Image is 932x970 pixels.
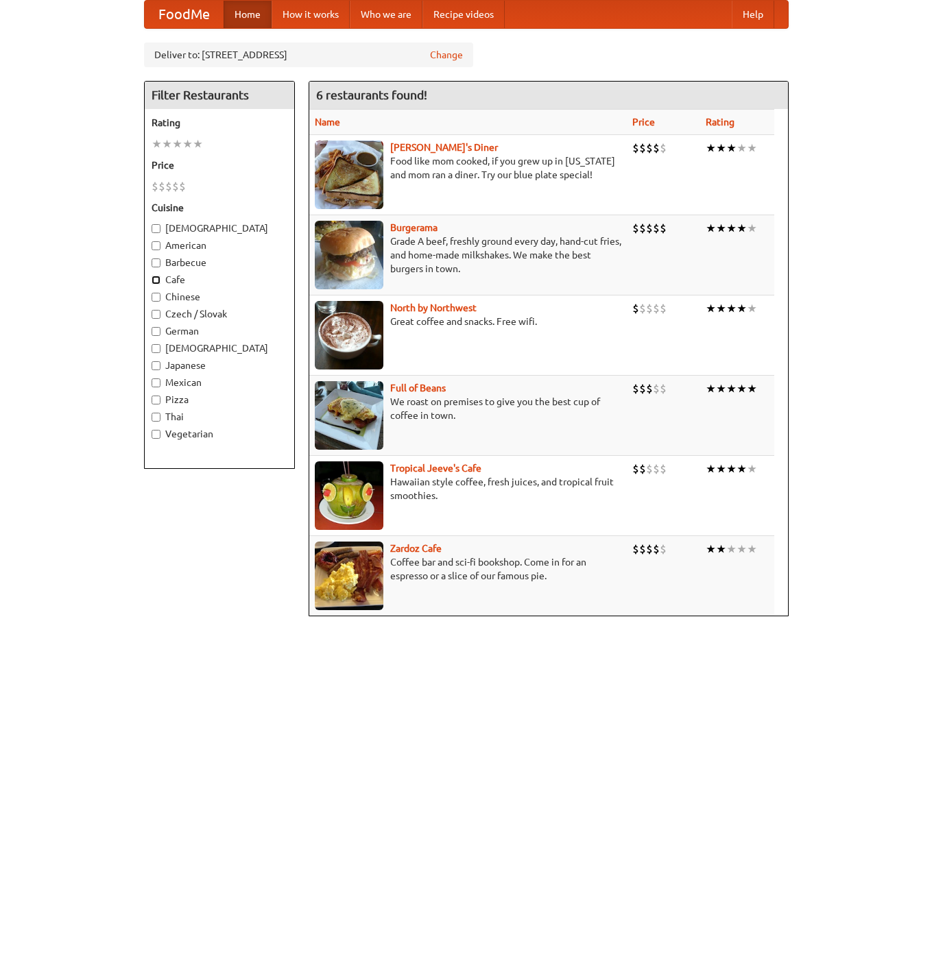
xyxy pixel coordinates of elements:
[224,1,272,28] a: Home
[726,141,737,156] li: ★
[315,475,621,502] p: Hawaiian style coffee, fresh juices, and tropical fruit smoothies.
[152,376,287,389] label: Mexican
[653,381,660,396] li: $
[152,276,160,284] input: Cafe
[632,461,639,476] li: $
[315,381,383,450] img: beans.jpg
[639,221,646,236] li: $
[315,315,621,328] p: Great coffee and snacks. Free wifi.
[660,461,667,476] li: $
[726,221,737,236] li: ★
[165,179,172,194] li: $
[152,396,160,404] input: Pizza
[632,117,655,128] a: Price
[152,239,287,252] label: American
[152,427,287,441] label: Vegetarian
[660,301,667,316] li: $
[737,221,747,236] li: ★
[272,1,350,28] a: How it works
[639,141,646,156] li: $
[152,256,287,269] label: Barbecue
[632,221,639,236] li: $
[747,141,757,156] li: ★
[315,301,383,369] img: north.jpg
[152,179,158,194] li: $
[660,381,667,396] li: $
[747,461,757,476] li: ★
[315,395,621,422] p: We roast on premises to give you the best cup of coffee in town.
[653,542,660,557] li: $
[152,359,287,372] label: Japanese
[152,293,160,302] input: Chinese
[152,393,287,407] label: Pizza
[316,88,427,101] ng-pluralize: 6 restaurants found!
[737,381,747,396] li: ★
[639,461,646,476] li: $
[152,310,160,319] input: Czech / Slovak
[660,542,667,557] li: $
[315,154,621,182] p: Food like mom cooked, if you grew up in [US_STATE] and mom ran a diner. Try our blue plate special!
[706,301,716,316] li: ★
[706,117,734,128] a: Rating
[152,241,160,250] input: American
[179,179,186,194] li: $
[716,141,726,156] li: ★
[182,136,193,151] li: ★
[315,141,383,209] img: sallys.jpg
[716,381,726,396] li: ★
[732,1,774,28] a: Help
[152,430,160,439] input: Vegetarian
[162,136,172,151] li: ★
[152,221,287,235] label: [DEMOGRAPHIC_DATA]
[716,461,726,476] li: ★
[152,290,287,304] label: Chinese
[737,141,747,156] li: ★
[646,381,653,396] li: $
[390,543,442,554] a: Zardoz Cafe
[653,301,660,316] li: $
[152,378,160,387] input: Mexican
[390,463,481,474] a: Tropical Jeeve's Cafe
[639,301,646,316] li: $
[152,273,287,287] label: Cafe
[152,307,287,321] label: Czech / Slovak
[646,301,653,316] li: $
[716,301,726,316] li: ★
[706,381,716,396] li: ★
[632,381,639,396] li: $
[660,141,667,156] li: $
[158,179,165,194] li: $
[390,302,477,313] a: North by Northwest
[716,542,726,557] li: ★
[706,221,716,236] li: ★
[653,141,660,156] li: $
[144,43,473,67] div: Deliver to: [STREET_ADDRESS]
[315,555,621,583] p: Coffee bar and sci-fi bookshop. Come in for an espresso or a slice of our famous pie.
[706,461,716,476] li: ★
[390,222,438,233] b: Burgerama
[747,221,757,236] li: ★
[726,381,737,396] li: ★
[315,234,621,276] p: Grade A beef, freshly ground every day, hand-cut fries, and home-made milkshakes. We make the bes...
[390,142,498,153] a: [PERSON_NAME]'s Diner
[152,413,160,422] input: Thai
[390,383,446,393] a: Full of Beans
[152,136,162,151] li: ★
[726,301,737,316] li: ★
[646,461,653,476] li: $
[152,224,160,233] input: [DEMOGRAPHIC_DATA]
[315,461,383,530] img: jeeves.jpg
[646,141,653,156] li: $
[653,221,660,236] li: $
[646,542,653,557] li: $
[747,381,757,396] li: ★
[726,542,737,557] li: ★
[639,381,646,396] li: $
[737,461,747,476] li: ★
[706,141,716,156] li: ★
[747,301,757,316] li: ★
[737,301,747,316] li: ★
